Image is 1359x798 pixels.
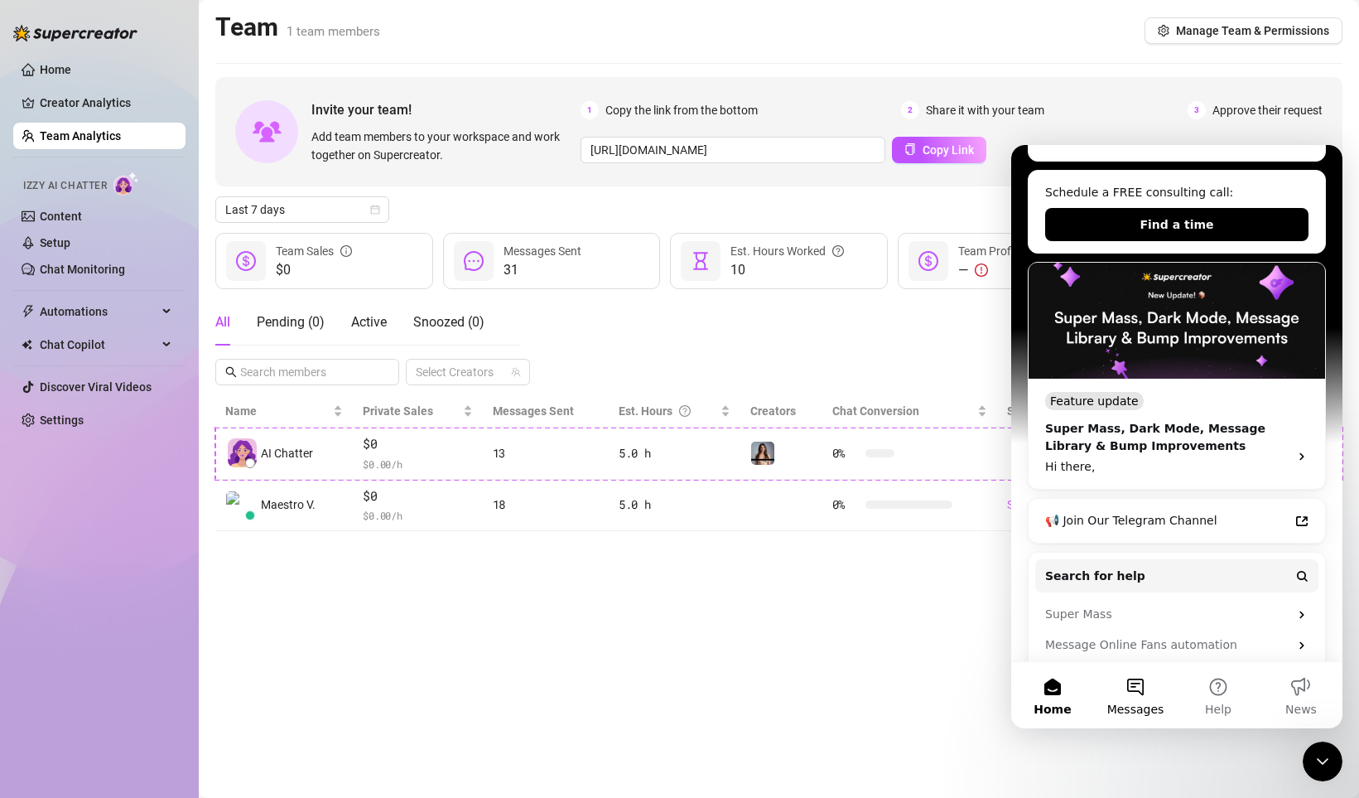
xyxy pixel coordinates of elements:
span: Invite your team! [311,99,581,120]
span: $ 0.00 /h [363,456,472,472]
span: search [225,366,237,378]
div: 5.0 h [619,496,730,514]
h2: Team [215,12,380,43]
span: Approve their request [1212,101,1323,119]
span: AI Chatter [261,444,313,462]
button: Manage Team & Permissions [1145,17,1342,44]
span: Team Profits [958,244,1024,258]
span: 3 [1188,101,1206,119]
span: $0 [363,486,472,506]
span: question-circle [832,242,844,260]
span: Chat Conversion [832,404,919,418]
span: Izzy AI Chatter [23,178,107,194]
div: 5.0 h [619,444,730,462]
span: thunderbolt [22,305,35,318]
img: Chat Copilot [22,339,32,351]
span: Name [225,402,330,420]
div: Team Sales [276,242,352,260]
span: Snoozed ( 0 ) [413,314,484,330]
span: 0 % [832,444,859,462]
div: Est. Hours [619,402,717,420]
span: Messages Sent [504,244,581,258]
span: hourglass [691,251,711,271]
img: AI Chatter [113,172,139,196]
span: 31 [504,260,581,280]
span: Automations [40,298,157,325]
img: Brandii [751,442,774,465]
span: setting [1158,25,1169,36]
span: Last 7 days [225,197,379,222]
span: Copy Link [923,143,974,157]
span: team [511,367,521,377]
span: Active [351,314,387,330]
a: Discover Viral Videos [40,380,152,394]
th: Name [215,395,353,428]
th: Creators [740,395,822,428]
span: $ 0.00 /h [363,507,472,524]
span: exclamation-circle [975,264,988,277]
div: — [958,260,1024,280]
span: calendar [370,205,380,215]
span: Add team members to your workspace and work together on Supercreator. [311,128,574,164]
span: Messages Sent [493,404,574,418]
a: Home [40,63,71,76]
div: 13 [493,444,600,462]
span: Private Sales [363,404,433,418]
a: Settings [40,414,84,427]
span: $0 [276,260,352,280]
div: 18 [493,496,600,514]
img: logo-BBDzfeDw.svg [13,25,137,41]
iframe: Intercom live chat [1303,742,1342,781]
a: Chat Monitoring [40,263,125,276]
div: Pending ( 0 ) [257,312,325,332]
a: Creator Analytics [40,89,172,116]
span: info-circle [340,242,352,260]
span: message [464,251,484,271]
span: Copy the link from the bottom [605,101,758,119]
span: Chat Copilot [40,331,157,358]
a: Setup [40,236,70,249]
iframe: Intercom live chat [1011,145,1342,728]
div: All [215,312,230,332]
span: question-circle [679,402,691,420]
button: Copy Link [892,137,986,163]
span: Salary [1007,404,1041,418]
span: 0 % [832,496,859,514]
a: Content [40,210,82,223]
span: 10 [730,260,844,280]
img: izzy-ai-chatter-avatar-DDCN_rTZ.svg [228,438,257,467]
span: copy [904,143,916,155]
span: 1 team members [287,24,380,39]
input: Search members [240,363,376,381]
span: $0 [363,434,472,454]
a: Team Analytics [40,129,121,143]
span: 2 [901,101,919,119]
a: Set wageedit [1007,498,1072,511]
img: Maestro V I I [226,491,253,519]
span: Manage Team & Permissions [1176,24,1329,37]
span: 1 [581,101,599,119]
div: Est. Hours Worked [730,242,844,260]
span: Share it with your team [926,101,1044,119]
